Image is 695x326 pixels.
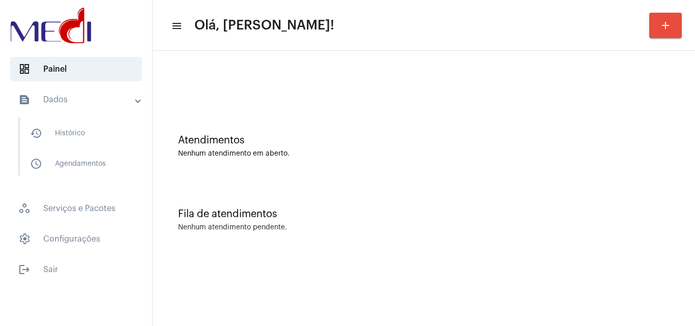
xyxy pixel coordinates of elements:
img: d3a1b5fa-500b-b90f-5a1c-719c20e9830b.png [8,5,94,46]
span: Agendamentos [22,152,129,176]
div: Nenhum atendimento pendente. [178,224,287,231]
span: Sair [10,257,142,282]
span: sidenav icon [18,202,31,215]
mat-panel-title: Dados [18,94,136,106]
span: Configurações [10,227,142,251]
div: sidenav iconDados [6,112,152,190]
mat-icon: add [659,19,672,32]
span: Olá, [PERSON_NAME]! [194,17,334,34]
div: Nenhum atendimento em aberto. [178,150,670,158]
mat-expansion-panel-header: sidenav iconDados [6,87,152,112]
span: Painel [10,57,142,81]
span: sidenav icon [18,63,31,75]
mat-icon: sidenav icon [30,158,42,170]
span: Histórico [22,121,129,145]
span: sidenav icon [18,233,31,245]
mat-icon: sidenav icon [30,127,42,139]
div: Fila de atendimentos [178,209,670,220]
mat-icon: sidenav icon [18,263,31,276]
mat-icon: sidenav icon [171,20,181,32]
div: Atendimentos [178,135,670,146]
span: Serviços e Pacotes [10,196,142,221]
mat-icon: sidenav icon [18,94,31,106]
